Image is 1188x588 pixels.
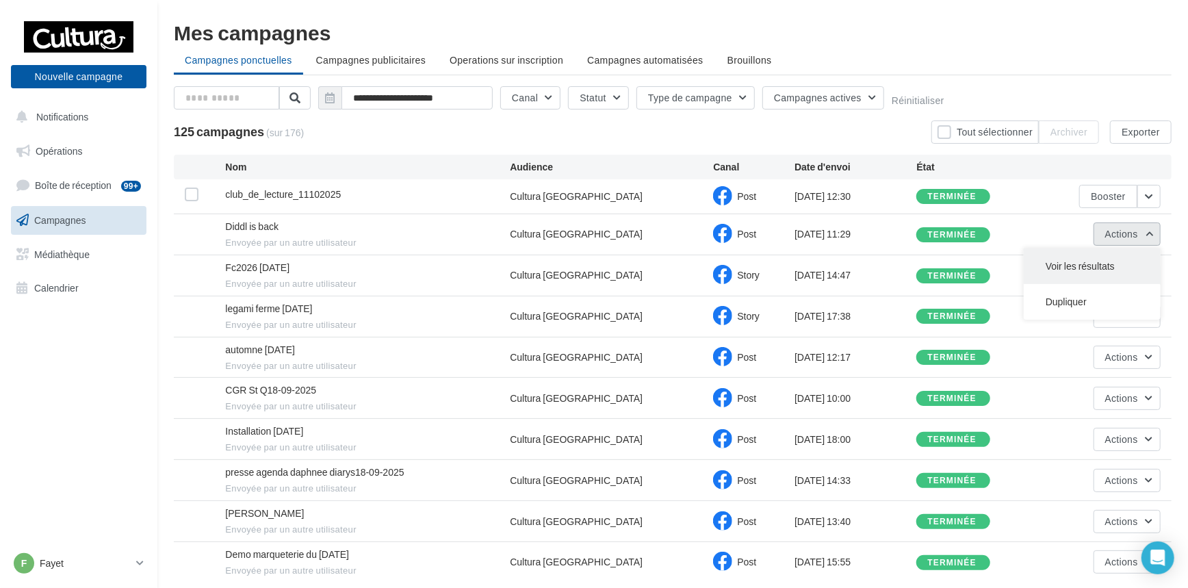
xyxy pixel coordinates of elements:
span: Story [737,269,760,281]
div: [DATE] 14:47 [795,268,916,282]
span: Campagnes automatisées [587,54,703,66]
span: Story [737,310,760,322]
div: [DATE] 17:38 [795,309,916,323]
div: terminée [927,559,977,567]
button: Actions [1094,550,1161,574]
a: Médiathèque [8,240,149,269]
span: automne 23-09-2025 [225,344,295,355]
div: terminée [927,353,977,362]
div: [DATE] 13:40 [795,515,916,528]
button: Archiver [1039,120,1099,144]
div: Cultura [GEOGRAPHIC_DATA] [510,515,643,528]
div: 99+ [121,181,141,192]
button: Booster [1079,185,1137,208]
div: [DATE] 12:30 [795,190,916,203]
div: Mes campagnes [174,22,1172,42]
span: Actions [1105,392,1138,404]
span: (sur 176) [266,126,304,140]
div: terminée [927,272,977,281]
span: Post [737,474,756,486]
div: [DATE] 10:00 [795,392,916,405]
div: Cultura [GEOGRAPHIC_DATA] [510,474,643,487]
span: Envoyée par un autre utilisateur [225,319,510,331]
span: Boîte de réception [35,179,112,191]
div: [DATE] 12:17 [795,350,916,364]
button: Actions [1094,387,1161,410]
button: Actions [1094,469,1161,492]
span: Opérations [36,145,82,157]
span: Médiathèque [34,248,90,259]
div: terminée [927,312,977,321]
span: F [21,557,27,570]
span: Thierry Bernier [225,507,304,519]
span: Envoyée par un autre utilisateur [225,360,510,372]
span: presse agenda daphnee diarys18-09-2025 [225,466,404,478]
span: Envoyée par un autre utilisateur [225,400,510,413]
button: Tout sélectionner [931,120,1039,144]
button: Canal [500,86,560,110]
span: Post [737,190,756,202]
span: Actions [1105,556,1138,567]
span: Post [737,351,756,363]
a: F Fayet [11,550,146,576]
div: [DATE] 14:33 [795,474,916,487]
button: Actions [1094,346,1161,369]
span: Campagnes publicitaires [316,54,426,66]
div: Cultura [GEOGRAPHIC_DATA] [510,309,643,323]
button: Campagnes actives [762,86,884,110]
button: Dupliquer [1024,284,1161,320]
span: legami ferme 25-09-2025 [225,303,312,314]
span: Actions [1105,474,1138,486]
span: Actions [1105,433,1138,445]
a: Campagnes [8,206,149,235]
span: club_de_lecture_11102025 [225,188,341,200]
button: Voir les résultats [1024,248,1161,284]
span: Post [737,515,756,527]
span: Post [737,228,756,240]
button: Statut [568,86,629,110]
span: Fc2026 26-09-2025 [225,261,289,273]
button: Actions [1094,510,1161,533]
button: Nouvelle campagne [11,65,146,88]
div: [DATE] 18:00 [795,433,916,446]
span: CGR St Q18-09-2025 [225,384,316,396]
span: Envoyée par un autre utilisateur [225,278,510,290]
span: Demo marqueterie du 13-09-2025 [225,548,349,560]
a: Opérations [8,137,149,166]
div: Canal [713,160,795,174]
span: Post [737,392,756,404]
div: terminée [927,192,977,201]
div: terminée [927,394,977,403]
div: terminée [927,231,977,240]
span: Brouillons [727,54,772,66]
span: Campagnes actives [774,92,862,103]
span: Calendrier [34,282,79,294]
span: Actions [1105,515,1138,527]
span: Envoyée par un autre utilisateur [225,442,510,454]
span: Actions [1105,351,1138,363]
div: Nom [225,160,510,174]
div: terminée [927,517,977,526]
button: Type de campagne [636,86,755,110]
p: Fayet [40,557,131,570]
span: Post [737,556,756,567]
div: Cultura [GEOGRAPHIC_DATA] [510,190,643,203]
button: Actions [1094,222,1161,246]
span: Diddl is back [225,220,279,232]
span: Post [737,433,756,445]
button: Réinitialiser [892,95,944,106]
span: Envoyée par un autre utilisateur [225,524,510,536]
span: Envoyée par un autre utilisateur [225,483,510,495]
div: Date d'envoi [795,160,916,174]
div: [DATE] 15:55 [795,555,916,569]
a: Calendrier [8,274,149,303]
span: Campagnes [34,214,86,226]
div: terminée [927,476,977,485]
span: Operations sur inscription [450,54,563,66]
div: Cultura [GEOGRAPHIC_DATA] [510,227,643,241]
span: 125 campagnes [174,124,264,139]
a: Boîte de réception99+ [8,170,149,200]
div: terminée [927,435,977,444]
div: Cultura [GEOGRAPHIC_DATA] [510,350,643,364]
div: [DATE] 11:29 [795,227,916,241]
